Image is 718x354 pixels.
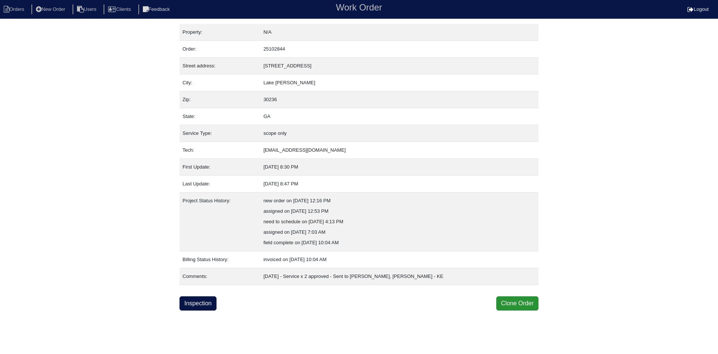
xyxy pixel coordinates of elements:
[179,268,260,285] td: Comments:
[260,108,538,125] td: GA
[263,237,536,248] div: field complete on [DATE] 10:04 AM
[179,296,217,311] a: Inspection
[260,91,538,108] td: 30236
[260,176,538,193] td: [DATE] 8:47 PM
[263,217,536,227] div: need to schedule on [DATE] 4:13 PM
[260,142,538,159] td: [EMAIL_ADDRESS][DOMAIN_NAME]
[687,6,709,12] a: Logout
[179,176,260,193] td: Last Update:
[179,41,260,58] td: Order:
[496,296,538,311] button: Clone Order
[179,24,260,41] td: Property:
[260,159,538,176] td: [DATE] 8:30 PM
[31,4,71,15] li: New Order
[260,24,538,41] td: N/A
[179,142,260,159] td: Tech:
[263,206,536,217] div: assigned on [DATE] 12:53 PM
[179,108,260,125] td: State:
[260,41,538,58] td: 25102844
[260,58,538,75] td: [STREET_ADDRESS]
[73,6,102,12] a: Users
[179,251,260,268] td: Billing Status History:
[179,75,260,91] td: City:
[179,91,260,108] td: Zip:
[179,58,260,75] td: Street address:
[179,125,260,142] td: Service Type:
[73,4,102,15] li: Users
[179,159,260,176] td: First Update:
[138,4,176,15] li: Feedback
[263,227,536,237] div: assigned on [DATE] 7:03 AM
[260,75,538,91] td: Lake [PERSON_NAME]
[104,6,137,12] a: Clients
[263,254,536,265] div: invoiced on [DATE] 10:04 AM
[179,193,260,251] td: Project Status History:
[104,4,137,15] li: Clients
[260,125,538,142] td: scope only
[31,6,71,12] a: New Order
[263,196,536,206] div: new order on [DATE] 12:16 PM
[260,268,538,285] td: [DATE] - Service x 2 approved - Sent to [PERSON_NAME], [PERSON_NAME] - KE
